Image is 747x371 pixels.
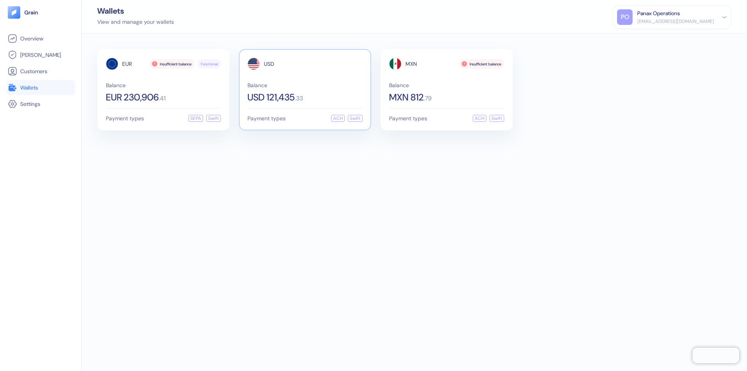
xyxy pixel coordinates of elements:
[106,116,144,121] span: Payment types
[247,83,363,88] span: Balance
[159,95,166,102] span: . 41
[424,95,431,102] span: . 79
[97,18,174,26] div: View and manage your wallets
[247,116,286,121] span: Payment types
[331,115,345,122] div: ACH
[188,115,203,122] div: SEPA
[489,115,504,122] div: Swift
[389,83,504,88] span: Balance
[20,67,47,75] span: Customers
[106,93,159,102] span: EUR 230,906
[247,93,295,102] span: USD 121,435
[20,100,40,108] span: Settings
[389,93,424,102] span: MXN 812
[8,34,74,43] a: Overview
[389,116,427,121] span: Payment types
[206,115,221,122] div: Swift
[693,348,739,363] iframe: Chatra live chat
[405,61,417,67] span: MXN
[8,6,20,19] img: logo-tablet-V2.svg
[637,9,680,18] div: Panax Operations
[97,7,174,15] div: Wallets
[295,95,303,102] span: . 33
[8,83,74,92] a: Wallets
[201,61,218,67] span: Functional
[20,35,43,42] span: Overview
[8,50,74,60] a: [PERSON_NAME]
[150,59,195,69] div: Insufficient balance
[459,59,504,69] div: Insufficient balance
[106,83,221,88] span: Balance
[8,99,74,109] a: Settings
[122,61,132,67] span: EUR
[20,51,61,59] span: [PERSON_NAME]
[348,115,363,122] div: Swift
[617,9,633,25] div: PO
[473,115,486,122] div: ACH
[24,10,39,15] img: logo
[264,61,274,67] span: USD
[637,18,714,25] div: [EMAIL_ADDRESS][DOMAIN_NAME]
[8,67,74,76] a: Customers
[20,84,38,91] span: Wallets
